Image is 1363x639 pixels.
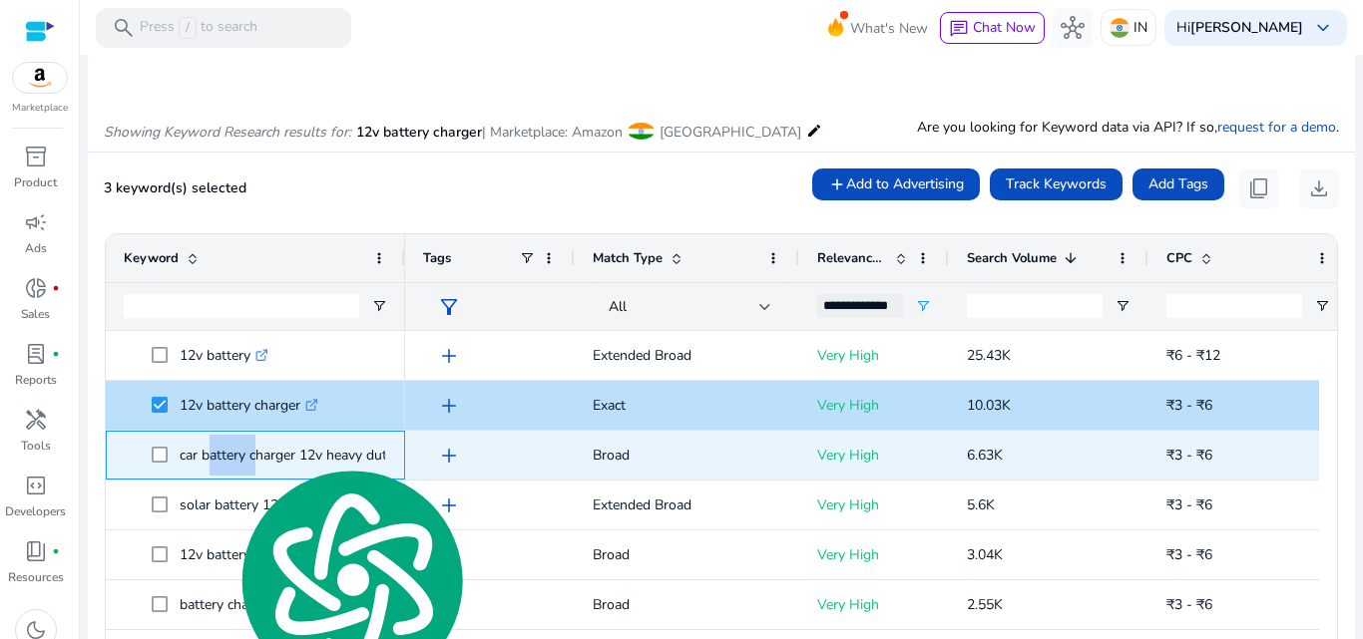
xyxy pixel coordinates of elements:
button: Open Filter Menu [1115,298,1131,314]
span: 6.63K [967,446,1003,465]
span: code_blocks [24,474,48,497]
p: Extended Broad [593,484,781,525]
span: 3.04K [967,545,1003,564]
p: Tools [21,437,51,455]
span: What's New [850,11,928,46]
span: add [437,344,461,368]
span: campaign [24,210,48,234]
p: Very High [817,335,931,376]
span: add [437,444,461,468]
span: fiber_manual_record [52,547,60,555]
span: lab_profile [24,342,48,366]
button: Open Filter Menu [915,298,931,314]
p: Exact [593,385,781,426]
button: Add Tags [1133,168,1224,200]
span: Tags [423,249,451,267]
p: Very High [817,534,931,575]
p: 12v battery with charger [180,534,350,575]
p: Very High [817,584,931,625]
span: ₹3 - ₹6 [1166,446,1212,465]
p: car battery charger 12v heavy duty [180,435,412,476]
p: Broad [593,534,781,575]
p: Developers [5,502,66,520]
button: Open Filter Menu [371,298,387,314]
span: handyman [24,408,48,432]
p: Marketplace [12,101,68,116]
span: hub [1061,16,1085,40]
input: Search Volume Filter Input [967,294,1103,318]
span: Search Volume [967,249,1057,267]
button: hub [1053,8,1093,48]
button: content_copy [1239,168,1279,208]
span: chat [949,19,969,39]
span: 2.55K [967,595,1003,614]
p: Press to search [140,17,257,39]
img: amazon.svg [13,63,67,93]
span: book_4 [24,539,48,563]
span: / [179,17,197,39]
span: All [609,297,627,316]
span: add [437,394,461,418]
span: Match Type [593,249,663,267]
span: 5.6K [967,495,995,514]
span: 10.03K [967,396,1011,415]
p: Are you looking for Keyword data via API? If so, . [917,117,1339,138]
button: Add to Advertising [812,168,980,200]
span: CPC [1166,249,1192,267]
p: Product [14,173,57,191]
p: Broad [593,435,781,476]
span: ₹3 - ₹6 [1166,595,1212,614]
button: Track Keywords [990,168,1123,200]
p: Extended Broad [593,335,781,376]
img: in.svg [1110,18,1130,38]
button: download [1299,168,1339,208]
span: Add to Advertising [846,173,964,194]
span: fiber_manual_record [52,350,60,358]
span: Add Tags [1148,173,1208,194]
b: [PERSON_NAME] [1190,18,1303,37]
span: fiber_manual_record [52,284,60,292]
i: Showing Keyword Research results for: [104,123,351,142]
span: 3 keyword(s) selected [104,178,246,197]
span: ₹3 - ₹6 [1166,545,1212,564]
span: download [1307,176,1331,200]
p: 12v battery charger [180,385,318,426]
span: ₹3 - ₹6 [1166,495,1212,514]
span: ₹6 - ₹12 [1166,346,1220,365]
button: chatChat Now [940,12,1045,44]
span: Chat Now [973,18,1036,37]
p: battery charger 12v heavy duty 200ah [180,584,433,625]
p: Hi [1176,21,1303,35]
p: Ads [25,239,47,257]
p: solar battery 12v [180,484,303,525]
span: Relevance Score [817,249,887,267]
p: 12v battery [180,335,268,376]
span: Track Keywords [1006,173,1107,194]
p: IN [1134,10,1147,45]
span: filter_alt [437,295,461,319]
p: Sales [21,305,50,323]
p: Resources [8,568,64,586]
span: [GEOGRAPHIC_DATA] [660,123,801,142]
input: CPC Filter Input [1166,294,1302,318]
span: | Marketplace: Amazon [482,123,623,142]
a: request for a demo [1217,118,1336,137]
span: Keyword [124,249,179,267]
span: content_copy [1247,176,1271,200]
span: 12v battery charger [356,123,482,142]
button: Open Filter Menu [1314,298,1330,314]
span: donut_small [24,276,48,300]
span: keyboard_arrow_down [1311,16,1335,40]
p: Very High [817,385,931,426]
p: Broad [593,584,781,625]
mat-icon: add [828,175,846,193]
p: Very High [817,435,931,476]
input: Keyword Filter Input [124,294,359,318]
mat-icon: edit [806,119,822,143]
span: ₹3 - ₹6 [1166,396,1212,415]
span: 25.43K [967,346,1011,365]
span: search [112,16,136,40]
p: Very High [817,484,931,525]
span: inventory_2 [24,145,48,168]
p: Reports [15,371,57,389]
